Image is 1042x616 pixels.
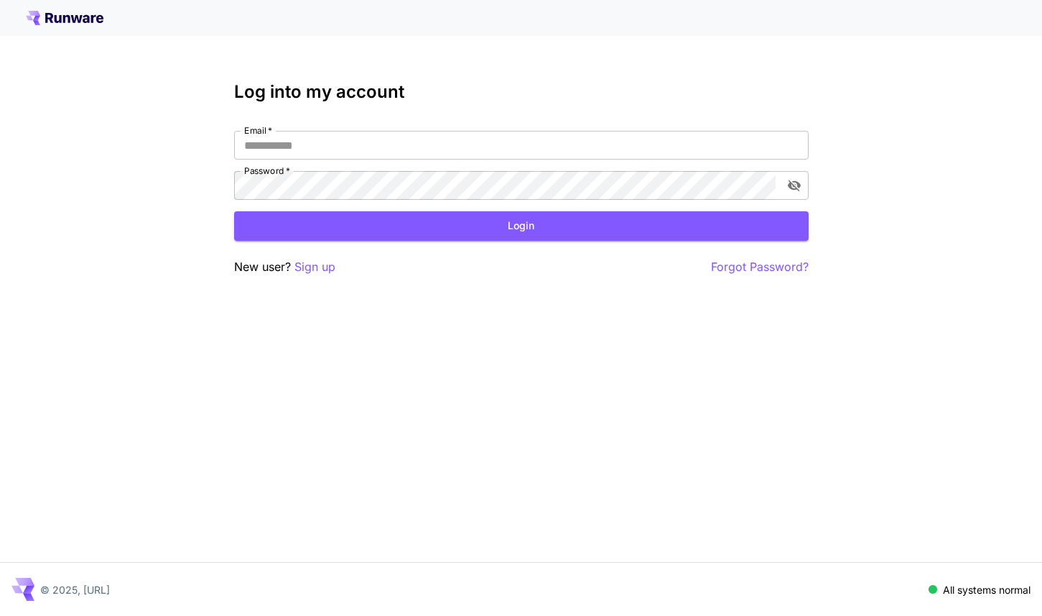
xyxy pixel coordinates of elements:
button: Forgot Password? [711,258,809,276]
button: toggle password visibility [781,173,807,198]
p: © 2025, [URL] [40,582,110,597]
label: Email [244,124,272,137]
button: Sign up [294,258,335,276]
p: New user? [234,258,335,276]
label: Password [244,165,290,177]
h3: Log into my account [234,82,809,102]
button: Login [234,211,809,241]
p: All systems normal [943,582,1031,597]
